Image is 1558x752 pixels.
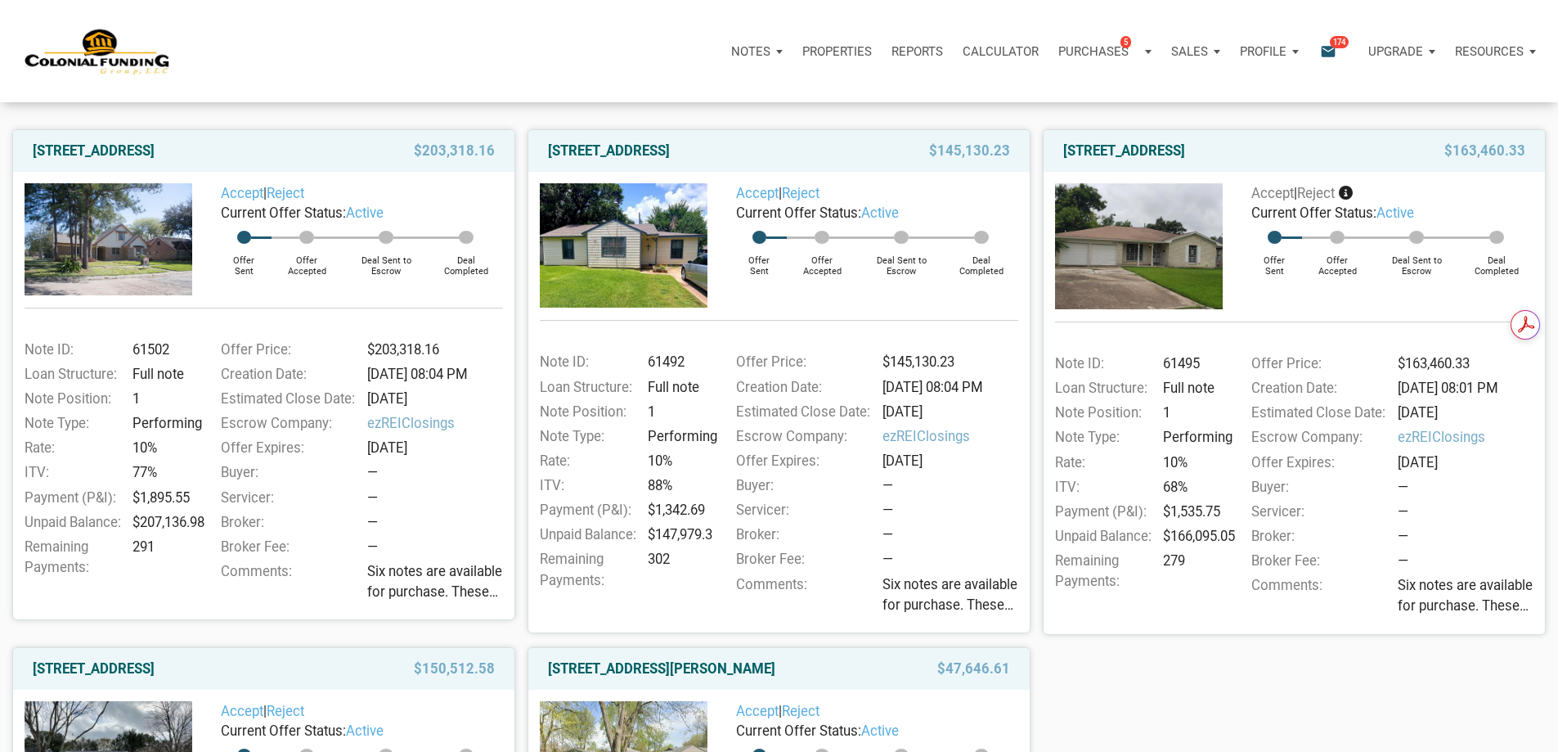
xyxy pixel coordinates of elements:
[272,244,343,277] div: Offer Accepted
[25,183,192,295] img: 583015
[213,537,362,557] div: Broker Fee:
[1230,27,1309,76] button: Profile
[532,426,642,447] div: Note Type:
[221,723,346,739] span: Current Offer Status:
[882,574,1026,615] span: Six notes are available for purchase. These were shared earlier [DATE], and four were reviewed on...
[1157,403,1231,423] div: 1
[736,185,779,201] a: Accept
[1243,551,1393,571] div: Broker Fee:
[1358,27,1445,76] button: Upgrade
[861,205,899,221] span: active
[16,364,127,385] div: Loan Structure:
[1055,183,1223,309] img: 574465
[16,413,127,434] div: Note Type:
[1047,427,1157,448] div: Note Type:
[1240,44,1286,59] p: Profile
[721,27,792,76] button: Notes
[213,340,362,360] div: Offer Price:
[728,549,878,570] div: Broker Fee:
[1120,35,1131,48] span: 5
[127,438,200,458] div: 10%
[728,500,878,520] div: Servicer:
[430,244,503,277] div: Deal Completed
[361,438,511,458] div: [DATE]
[882,500,1026,520] div: —
[642,352,716,372] div: 61492
[1243,453,1393,473] div: Offer Expires:
[127,512,200,533] div: $207,136.98
[1047,378,1157,399] div: Loan Structure:
[414,659,495,678] span: $150,512.58
[548,659,775,678] a: [STREET_ADDRESS][PERSON_NAME]
[33,141,155,160] a: [STREET_ADDRESS]
[217,244,272,277] div: Offer Sent
[532,451,642,471] div: Rate:
[16,537,127,578] div: Remaining Payments:
[1445,27,1546,76] button: Resources
[963,44,1039,59] p: Calculator
[367,561,511,602] span: Six notes are available for purchase. These were shared earlier [DATE], and four were reviewed on...
[367,413,511,434] span: ezREIClosings
[1243,353,1393,374] div: Offer Price:
[642,525,716,545] div: $147,979.3
[1157,502,1231,522] div: $1,535.75
[367,538,378,555] span: —
[728,525,878,545] div: Broker:
[346,205,384,221] span: active
[213,438,362,458] div: Offer Expires:
[221,205,346,221] span: Current Offer Status:
[882,475,1026,496] div: —
[1330,35,1349,48] span: 174
[792,27,882,76] a: Properties
[736,723,861,739] span: Current Offer Status:
[728,574,878,621] div: Comments:
[728,377,878,398] div: Creation Date:
[736,185,819,201] span: |
[213,389,362,409] div: Estimated Close Date:
[213,561,362,608] div: Comments:
[782,703,819,719] a: Reject
[127,364,200,385] div: Full note
[1157,526,1231,547] div: $166,095.05
[1243,427,1393,448] div: Escrow Company:
[367,512,511,533] div: —
[1368,44,1423,59] p: Upgrade
[213,413,362,434] div: Escrow Company:
[1398,427,1542,448] span: ezREIClosings
[1047,453,1157,473] div: Rate:
[532,549,642,590] div: Remaining Payments:
[1243,477,1393,498] div: Buyer:
[1398,477,1542,498] div: —
[1047,526,1157,547] div: Unpaid Balance:
[532,525,642,545] div: Unpaid Balance:
[642,475,716,496] div: 88%
[929,141,1010,160] span: $145,130.23
[16,340,127,360] div: Note ID:
[1398,526,1542,547] div: —
[1161,27,1230,76] a: Sales
[1157,551,1231,592] div: 279
[1058,44,1129,59] p: Purchases
[1455,44,1524,59] p: Resources
[1157,378,1231,399] div: Full note
[16,488,127,508] div: Payment (P&I):
[1373,244,1461,277] div: Deal Sent to Escrow
[1243,403,1393,423] div: Estimated Close Date:
[882,551,893,567] span: —
[1392,403,1542,423] div: [DATE]
[213,512,362,533] div: Broker:
[367,488,511,508] div: —
[213,462,362,483] div: Buyer:
[953,27,1048,76] a: Calculator
[16,462,127,483] div: ITV:
[548,141,670,160] a: [STREET_ADDRESS]
[267,703,304,719] a: Reject
[728,402,878,422] div: Estimated Close Date:
[221,185,304,201] span: |
[1308,27,1358,76] button: email174
[1063,141,1185,160] a: [STREET_ADDRESS]
[1444,141,1525,160] span: $163,460.33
